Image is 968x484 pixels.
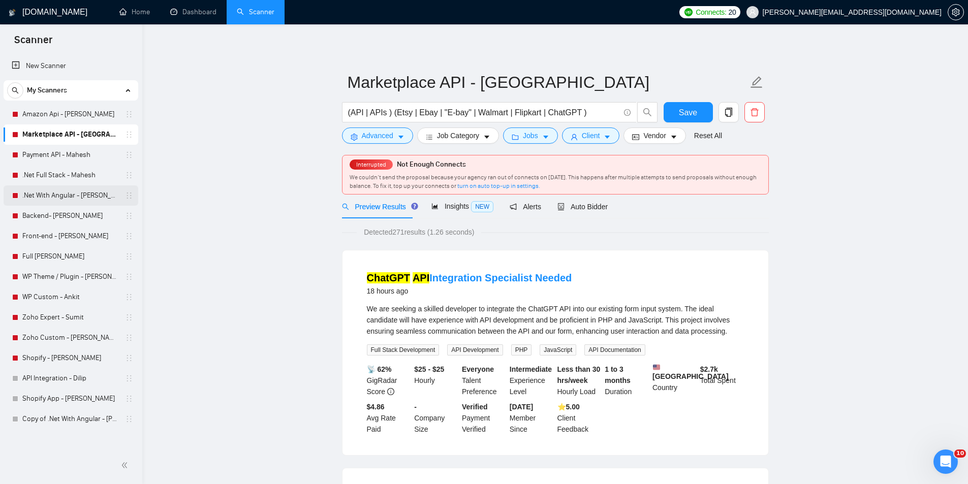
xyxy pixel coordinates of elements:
span: holder [125,293,133,301]
b: Verified [462,403,488,411]
button: setting [948,4,964,20]
span: holder [125,374,133,382]
button: search [637,102,658,122]
span: delete [745,108,764,117]
a: homeHome [119,8,150,16]
span: Scanner [6,33,60,54]
span: caret-down [542,133,549,141]
button: Save [664,102,713,122]
span: holder [125,395,133,403]
b: $25 - $25 [414,365,444,373]
a: New Scanner [12,56,130,76]
a: Shopify App - [PERSON_NAME] [22,389,119,409]
div: Avg Rate Paid [365,401,413,435]
a: Backend- [PERSON_NAME] [22,206,119,226]
b: 📡 62% [367,365,392,373]
a: turn on auto top-up in settings. [457,182,540,189]
span: info-circle [624,109,631,116]
span: caret-down [670,133,677,141]
span: holder [125,171,133,179]
a: Amazon Api - [PERSON_NAME] [22,104,119,124]
span: Connects: [696,7,726,18]
a: Front-end - [PERSON_NAME] [22,226,119,246]
span: setting [948,8,963,16]
span: Preview Results [342,203,415,211]
span: PHP [511,344,532,356]
span: notification [510,203,517,210]
a: Zoho Expert - Sumit [22,307,119,328]
span: idcard [632,133,639,141]
span: caret-down [604,133,611,141]
a: API Integration - Dilip [22,368,119,389]
a: Reset All [694,130,722,141]
button: barsJob Categorycaret-down [417,127,499,144]
div: Client Feedback [555,401,603,435]
img: 🇺🇸 [653,364,660,371]
a: Marketplace API - [GEOGRAPHIC_DATA] [22,124,119,145]
span: My Scanners [27,80,67,101]
span: Auto Bidder [557,203,608,211]
b: Less than 30 hrs/week [557,365,601,384]
span: Alerts [510,203,541,211]
span: holder [125,151,133,159]
mark: API [413,272,429,283]
div: Country [650,364,698,397]
span: Jobs [523,130,538,141]
span: Job Category [437,130,479,141]
span: search [342,203,349,210]
a: WP Theme / Plugin - [PERSON_NAME] [22,267,119,287]
button: delete [744,102,765,122]
button: userClientcaret-down [562,127,620,144]
span: caret-down [483,133,490,141]
input: Search Freelance Jobs... [348,106,619,119]
a: ChatGPT APIIntegration Specialist Needed [367,272,572,283]
span: holder [125,212,133,220]
a: Payment API - Mahesh [22,145,119,165]
span: info-circle [387,388,394,395]
span: Full Stack Development [367,344,440,356]
div: 18 hours ago [367,285,572,297]
b: $ 2.7k [700,365,718,373]
span: user [571,133,578,141]
span: search [8,87,23,94]
span: Detected 271 results (1.26 seconds) [357,227,481,238]
span: holder [125,232,133,240]
span: Save [679,106,697,119]
span: holder [125,273,133,281]
li: My Scanners [4,80,138,429]
span: caret-down [397,133,404,141]
a: .Net With Angular - [PERSON_NAME] [22,185,119,206]
div: Experience Level [508,364,555,397]
div: GigRadar Score [365,364,413,397]
a: WP Custom - Ankit [22,287,119,307]
a: setting [948,8,964,16]
span: holder [125,415,133,423]
span: holder [125,252,133,261]
span: We couldn’t send the proposal because your agency ran out of connects on [DATE]. This happens aft... [350,174,757,189]
span: double-left [121,460,131,470]
a: searchScanner [237,8,274,16]
div: Total Spent [698,364,746,397]
span: folder [512,133,519,141]
b: 1 to 3 months [605,365,631,384]
span: NEW [471,201,493,212]
div: Hourly [412,364,460,397]
img: logo [9,5,16,21]
span: area-chart [431,203,439,210]
span: holder [125,191,133,200]
span: 20 [729,7,736,18]
span: 10 [954,449,966,458]
div: Company Size [412,401,460,435]
b: Everyone [462,365,494,373]
input: Scanner name... [348,70,748,95]
span: Vendor [643,130,666,141]
a: .Net Full Stack - Mahesh [22,165,119,185]
button: copy [719,102,739,122]
span: Insights [431,202,493,210]
img: upwork-logo.png [684,8,693,16]
iframe: Intercom live chat [933,449,958,474]
a: Zoho Custom - [PERSON_NAME] [22,328,119,348]
div: Tooltip anchor [410,202,419,211]
b: $4.86 [367,403,385,411]
button: settingAdvancedcaret-down [342,127,413,144]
